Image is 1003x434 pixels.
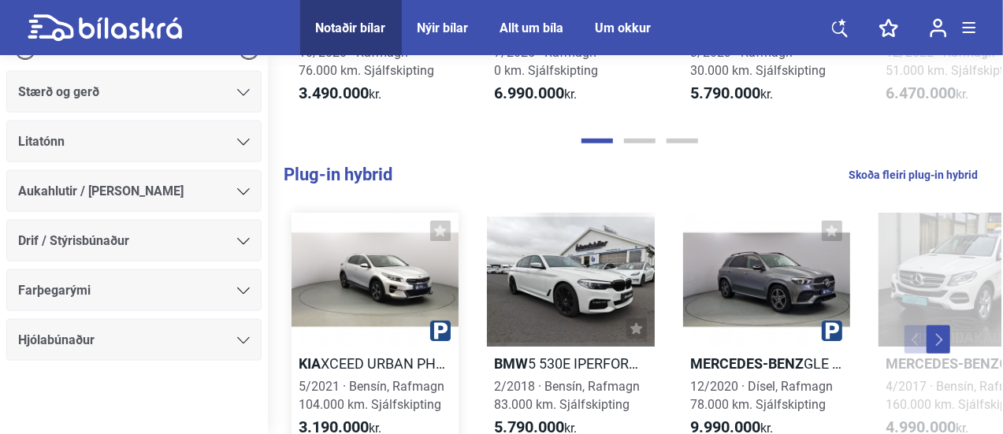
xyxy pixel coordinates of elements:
[299,355,321,372] b: Kia
[299,83,369,102] b: 3.490.000
[18,230,129,252] span: Drif / Stýrisbúnaður
[667,139,698,143] button: Page 3
[299,45,434,78] span: 10/2020 · Rafmagn 76.000 km. Sjálfskipting
[299,84,381,103] span: kr.
[690,45,826,78] span: 3/2023 · Rafmagn 30.000 km. Sjálfskipting
[18,81,99,103] span: Stærð og gerð
[886,83,956,102] b: 6.470.000
[886,355,999,372] b: Mercedes-Benz
[494,379,640,412] span: 2/2018 · Bensín, Rafmagn 83.000 km. Sjálfskipting
[690,379,833,412] span: 12/2020 · Dísel, Rafmagn 78.000 km. Sjálfskipting
[494,83,564,102] b: 6.990.000
[690,83,760,102] b: 5.790.000
[418,20,469,35] a: Nýir bílar
[624,139,656,143] button: Page 2
[596,20,652,35] a: Um okkur
[487,354,654,373] h2: 5 530E IPERFORMANCE M-TECH
[292,354,459,373] h2: XCEED URBAN PHEV
[581,139,613,143] button: Page 1
[849,165,978,185] a: Skoða fleiri plug-in hybrid
[494,355,528,372] b: BMW
[930,18,947,38] img: user-login.svg
[18,180,184,202] span: Aukahlutir / [PERSON_NAME]
[494,84,577,103] span: kr.
[500,20,564,35] a: Allt um bíla
[905,325,928,354] button: Previous
[927,325,950,354] button: Next
[299,379,444,412] span: 5/2021 · Bensín, Rafmagn 104.000 km. Sjálfskipting
[18,280,91,302] span: Farþegarými
[316,20,386,35] a: Notaðir bílar
[683,354,850,373] h2: GLE 350 DE 4MATIC PROGRESSIVE
[690,355,804,372] b: Mercedes-Benz
[18,131,65,153] span: Litatónn
[494,45,598,78] span: 7/2025 · Rafmagn 0 km. Sjálfskipting
[886,84,968,103] span: kr.
[284,165,392,184] b: Plug-in hybrid
[18,329,95,351] span: Hjólabúnaður
[690,84,773,103] span: kr.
